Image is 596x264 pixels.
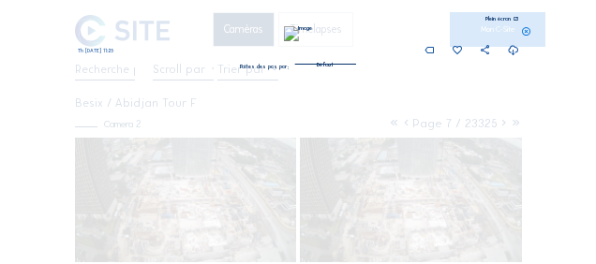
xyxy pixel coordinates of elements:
span: Th [DATE] 11:25 [78,48,113,53]
div: Défaut [317,56,334,73]
div: Plein écran [485,17,511,22]
div: Défaut [295,56,356,63]
img: Image [283,26,312,41]
div: Faites des pas par: [240,65,289,70]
